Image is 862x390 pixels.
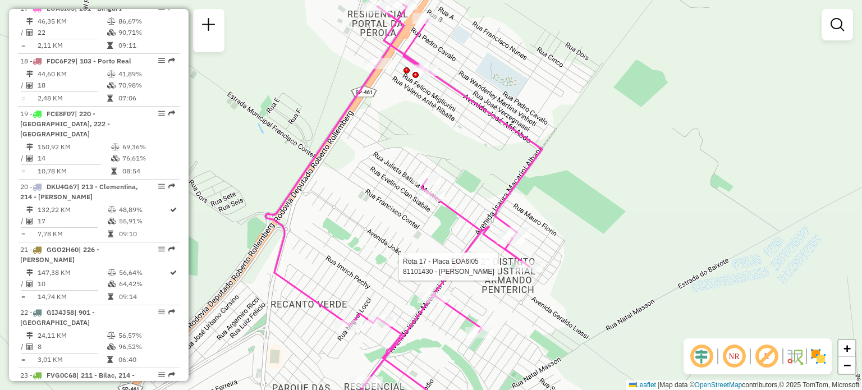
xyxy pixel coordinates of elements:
td: 56,57% [118,330,175,341]
em: Opções [158,371,165,378]
td: 132,22 KM [37,204,107,215]
a: Exibir filtros [826,13,849,36]
i: % de utilização da cubagem [107,29,116,36]
td: 10 [37,278,107,290]
i: Distância Total [26,269,33,276]
i: % de utilização do peso [108,269,116,276]
span: 21 - [20,245,99,264]
td: 2,48 KM [37,93,107,104]
td: 14 [37,153,111,164]
div: Map data © contributors,© 2025 TomTom, Microsoft [626,380,862,390]
td: 09:10 [118,228,169,240]
i: Distância Total [26,18,33,25]
span: EOA6I05 [47,4,75,12]
td: 41,89% [118,68,175,80]
td: 2,11 KM [37,40,107,51]
td: 14,74 KM [37,291,107,302]
i: Total de Atividades [26,155,33,162]
td: / [20,278,26,290]
td: 86,67% [118,16,175,27]
i: % de utilização do peso [111,144,120,150]
span: | 901 - [GEOGRAPHIC_DATA] [20,308,95,327]
span: | 213 - Clementina, 214 - [PERSON_NAME] [20,182,138,201]
span: GGO2H60 [47,245,79,254]
span: + [843,341,851,355]
span: | 103 - Porto Real [75,57,131,65]
td: 18 [37,80,107,91]
td: 7,78 KM [37,228,107,240]
span: FVG0C68 [47,371,76,379]
td: = [20,291,26,302]
i: Rota otimizada [170,207,177,213]
i: % de utilização da cubagem [107,343,116,350]
td: 55,91% [118,215,169,227]
td: 150,92 KM [37,141,111,153]
td: 07:06 [118,93,175,104]
i: % de utilização da cubagem [107,82,116,89]
td: = [20,354,26,365]
span: 22 - [20,308,95,327]
td: = [20,228,26,240]
td: 46,35 KM [37,16,107,27]
i: Distância Total [26,207,33,213]
td: / [20,215,26,227]
img: Fluxo de ruas [786,347,804,365]
em: Rota exportada [168,183,175,190]
em: Rota exportada [168,371,175,378]
i: Distância Total [26,144,33,150]
td: 44,60 KM [37,68,107,80]
i: % de utilização do peso [108,207,116,213]
td: 3,01 KM [37,354,107,365]
span: 18 - [20,57,131,65]
td: 24,11 KM [37,330,107,341]
td: / [20,27,26,38]
td: 08:54 [122,166,175,177]
span: | 211 - Bilac, 214 - [PERSON_NAME] [20,371,135,389]
span: − [843,358,851,372]
span: 23 - [20,371,135,389]
td: 96,52% [118,341,175,352]
td: 76,61% [122,153,175,164]
td: / [20,153,26,164]
td: 90,71% [118,27,175,38]
span: FCE8F07 [47,109,75,118]
i: Total de Atividades [26,218,33,224]
em: Rota exportada [168,309,175,315]
a: Zoom out [838,357,855,374]
span: 19 - [20,109,110,138]
i: % de utilização do peso [107,18,116,25]
td: 147,38 KM [37,267,107,278]
em: Rota exportada [168,110,175,117]
a: Zoom in [838,340,855,357]
a: Leaflet [629,381,656,389]
span: 17 - [20,4,122,12]
span: Exibir rótulo [753,343,780,370]
td: 69,36% [122,141,175,153]
i: Tempo total em rota [107,42,113,49]
td: / [20,80,26,91]
td: 22 [37,27,107,38]
td: 09:14 [118,291,169,302]
td: 48,89% [118,204,169,215]
i: % de utilização da cubagem [108,281,116,287]
span: FDC6F29 [47,57,75,65]
td: = [20,93,26,104]
i: Distância Total [26,71,33,77]
td: 10,78 KM [37,166,111,177]
em: Rota exportada [168,57,175,64]
span: 20 - [20,182,138,201]
td: 8 [37,341,107,352]
i: Tempo total em rota [111,168,117,175]
td: 70,98% [118,80,175,91]
td: = [20,166,26,177]
td: 64,42% [118,278,169,290]
i: Total de Atividades [26,343,33,350]
td: / [20,341,26,352]
span: Ocultar deslocamento [688,343,715,370]
span: | 220 - [GEOGRAPHIC_DATA], 222 - [GEOGRAPHIC_DATA] [20,109,110,138]
span: Ocultar NR [721,343,748,370]
span: | 226 - [PERSON_NAME] [20,245,99,264]
em: Opções [158,57,165,64]
a: OpenStreetMap [695,381,742,389]
a: Nova sessão e pesquisa [198,13,220,39]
